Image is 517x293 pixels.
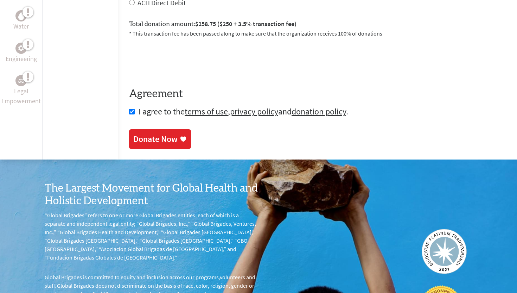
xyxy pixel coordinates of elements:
[6,54,37,64] p: Engineering
[45,182,258,207] h3: The Largest Movement for Global Health and Holistic Development
[18,12,24,20] img: Water
[129,46,236,74] iframe: reCAPTCHA
[18,79,24,83] img: Legal Empowerment
[13,21,29,31] p: Water
[133,133,178,145] div: Donate Now
[129,29,506,38] p: * This transaction fee has been passed along to make sure that the organization receives 100% of ...
[129,129,191,149] a: Donate Now
[292,106,346,117] a: donation policy
[15,43,27,54] div: Engineering
[230,106,278,117] a: privacy policy
[18,45,24,51] img: Engineering
[129,88,506,100] h4: Agreement
[185,106,228,117] a: terms of use
[1,86,41,106] p: Legal Empowerment
[195,20,296,28] span: $258.75 ($250 + 3.5% transaction fee)
[45,211,258,262] p: “Global Brigades” refers to one or more Global Brigades entities, each of which is a separate and...
[15,75,27,86] div: Legal Empowerment
[13,10,29,31] a: WaterWater
[6,43,37,64] a: EngineeringEngineering
[1,75,41,106] a: Legal EmpowermentLegal Empowerment
[422,229,467,274] img: Guidestar 2019
[129,19,296,29] label: Total donation amount:
[15,10,27,21] div: Water
[139,106,348,117] span: I agree to the , and .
